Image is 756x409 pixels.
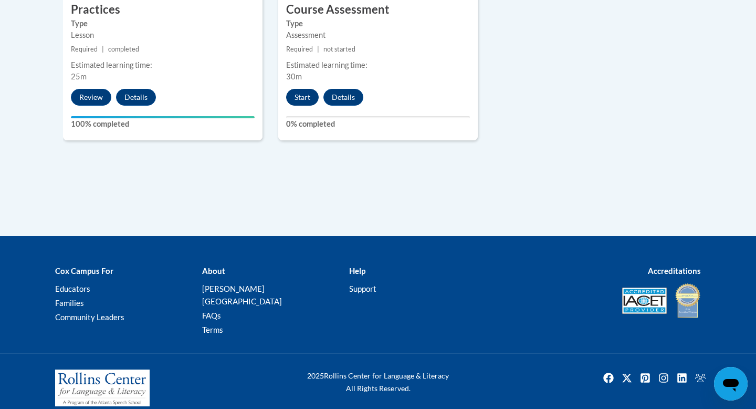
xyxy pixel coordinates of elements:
img: Pinterest icon [637,370,654,386]
div: Lesson [71,29,255,41]
a: Facebook [600,370,617,386]
div: Estimated learning time: [71,59,255,71]
span: Required [286,45,313,53]
a: Twitter [618,370,635,386]
a: Educators [55,284,90,293]
span: completed [108,45,139,53]
a: FAQs [202,311,221,320]
a: Instagram [655,370,672,386]
a: [PERSON_NAME][GEOGRAPHIC_DATA] [202,284,282,306]
img: Instagram icon [655,370,672,386]
b: Cox Campus For [55,266,113,275]
span: | [102,45,104,53]
span: 25m [71,72,87,81]
a: Facebook Group [692,370,709,386]
div: Your progress [71,116,255,118]
span: | [317,45,319,53]
iframe: Button to launch messaging window [714,367,748,401]
div: Rollins Center for Language & Literacy All Rights Reserved. [268,370,488,395]
label: 0% completed [286,118,470,130]
a: Community Leaders [55,312,124,322]
a: Terms [202,325,223,334]
span: Required [71,45,98,53]
b: About [202,266,225,275]
label: 100% completed [71,118,255,130]
img: Facebook icon [600,370,617,386]
img: LinkedIn icon [674,370,690,386]
button: Details [323,89,363,106]
label: Type [286,18,470,29]
img: Rollins Center for Language & Literacy - A Program of the Atlanta Speech School [55,370,150,406]
img: Accredited IACET® Provider [622,288,667,314]
img: Facebook group icon [692,370,709,386]
span: not started [323,45,355,53]
button: Start [286,89,319,106]
div: Estimated learning time: [286,59,470,71]
span: 30m [286,72,302,81]
a: Linkedin [674,370,690,386]
a: Pinterest [637,370,654,386]
img: Twitter icon [618,370,635,386]
div: Assessment [286,29,470,41]
a: Support [349,284,376,293]
a: Families [55,298,84,308]
button: Details [116,89,156,106]
b: Accreditations [648,266,701,275]
img: IDA® Accredited [675,282,701,319]
span: 2025 [307,371,324,380]
button: Review [71,89,111,106]
b: Help [349,266,365,275]
label: Type [71,18,255,29]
